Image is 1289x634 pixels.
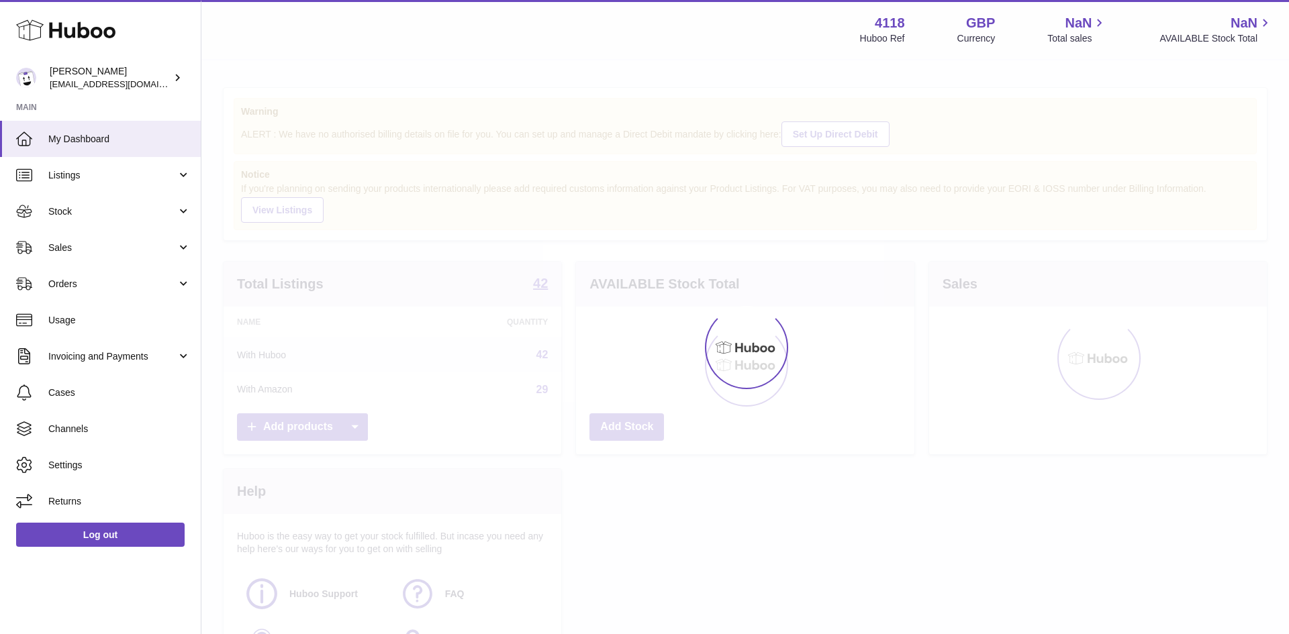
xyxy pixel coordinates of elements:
span: Settings [48,459,191,472]
span: Orders [48,278,177,290]
span: Cases [48,386,191,399]
span: Usage [48,314,191,327]
span: Total sales [1047,32,1107,45]
div: [PERSON_NAME] [50,65,171,91]
span: AVAILABLE Stock Total [1159,32,1273,45]
div: Huboo Ref [860,32,905,45]
a: NaN Total sales [1047,14,1107,45]
span: Channels [48,423,191,435]
div: Currency [957,32,996,45]
span: Sales [48,242,177,254]
span: Returns [48,495,191,508]
a: NaN AVAILABLE Stock Total [1159,14,1273,45]
strong: GBP [966,14,995,32]
span: My Dashboard [48,133,191,146]
span: [EMAIL_ADDRESS][DOMAIN_NAME] [50,78,197,89]
span: Listings [48,169,177,182]
img: internalAdmin-4118@internal.huboo.com [16,68,36,88]
a: Log out [16,523,185,547]
span: NaN [1065,14,1092,32]
span: Invoicing and Payments [48,350,177,363]
span: Stock [48,205,177,218]
strong: 4118 [875,14,905,32]
span: NaN [1231,14,1257,32]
